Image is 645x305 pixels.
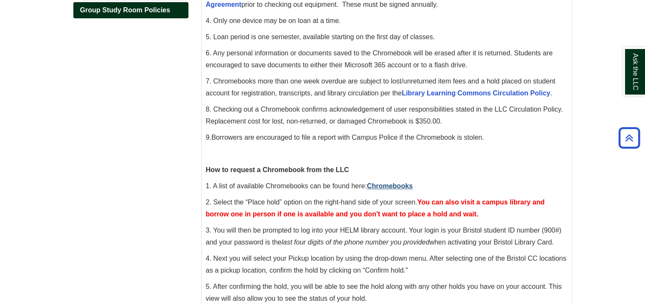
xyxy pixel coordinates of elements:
a: Library Learning Commons Circulation Policy [402,89,550,97]
span: 1. A list of available Chromebooks can be found here: [206,182,413,190]
strong: How to request a Chromebook from the LLC [206,166,349,173]
a: Chromebooks [367,182,413,190]
span: 3. You will then be prompted to log into your HELM library account. Your login is your Bristol st... [206,227,561,246]
span: 4. Only one device may be on loan at a time. [206,17,341,24]
a: Back to Top [616,132,643,144]
span: 8. Checking out a Chromebook confirms acknowledgement of user responsibilities stated in the LLC ... [206,106,563,125]
span: 6. Any personal information or documents saved to the Chromebook will be erased after it is retur... [206,49,553,69]
p: . [206,132,567,144]
span: 4. Next you will select your Pickup location by using the drop-down menu. After selecting one of ... [206,255,567,274]
span: 9 [206,134,210,141]
span: 5. After confirming the hold, you will be able to see the hold along with any other holds you hav... [206,283,562,302]
span: 7. Chromebooks more than one week overdue are subject to lost/unreturned item fees and a hold pla... [206,78,555,97]
em: last four digits of the phone number you provided [281,239,429,246]
span: 5. Loan period is one semester, available starting on the first day of classes. [206,33,435,40]
span: Group Study Room Policies [80,6,171,14]
a: Group Study Room Policies [73,2,188,18]
span: Borrowers are encouraged to file a report with Campus Police if the Chromebook is stolen. [211,134,484,141]
span: 2. Select the “Place hold” option on the right-hand side of your screen. [206,199,545,218]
